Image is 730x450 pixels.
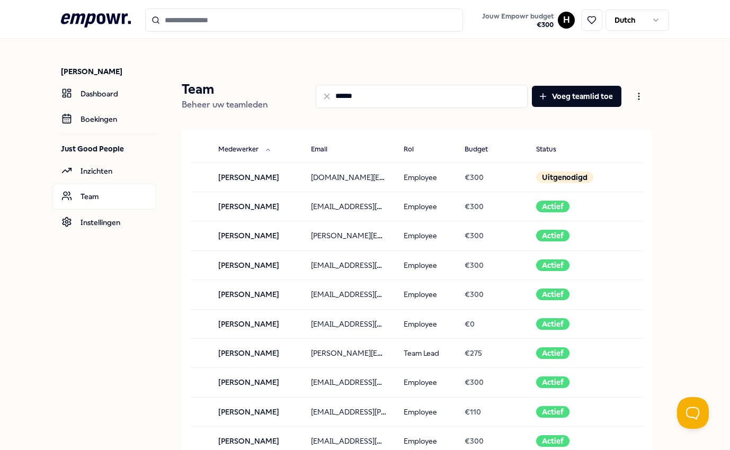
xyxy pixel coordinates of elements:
[182,100,268,110] span: Beheer uw teamleden
[536,259,569,271] div: Actief
[465,320,475,328] span: € 0
[302,280,395,309] td: [EMAIL_ADDRESS][DOMAIN_NAME]
[465,290,484,299] span: € 300
[302,163,395,192] td: [DOMAIN_NAME][EMAIL_ADDRESS][DOMAIN_NAME]
[302,192,395,221] td: [EMAIL_ADDRESS][DOMAIN_NAME]
[536,230,569,241] div: Actief
[395,309,456,338] td: Employee
[395,163,456,192] td: Employee
[465,378,484,386] span: € 300
[465,202,484,211] span: € 300
[532,86,621,107] button: Voeg teamlid toe
[210,192,302,221] td: [PERSON_NAME]
[528,139,577,160] button: Status
[52,210,156,235] a: Instellingen
[61,66,156,77] p: [PERSON_NAME]
[395,250,456,280] td: Employee
[536,172,593,183] div: Uitgenodigd
[210,338,302,367] td: [PERSON_NAME]
[210,309,302,338] td: [PERSON_NAME]
[480,10,556,31] button: Jouw Empowr budget€300
[536,435,569,447] div: Actief
[536,318,569,330] div: Actief
[626,86,652,107] button: Open menu
[395,280,456,309] td: Employee
[52,184,156,209] a: Team
[395,221,456,250] td: Employee
[145,8,463,32] input: Search for products, categories or subcategories
[465,261,484,269] span: € 300
[482,12,554,21] span: Jouw Empowr budget
[52,81,156,106] a: Dashboard
[478,9,558,31] a: Jouw Empowr budget€300
[465,437,484,445] span: € 300
[465,349,482,357] span: € 275
[302,309,395,338] td: [EMAIL_ADDRESS][DOMAIN_NAME]
[210,163,302,192] td: [PERSON_NAME]
[210,280,302,309] td: [PERSON_NAME]
[61,143,156,154] p: Just Good People
[182,81,268,98] p: Team
[536,289,569,300] div: Actief
[52,106,156,132] a: Boekingen
[210,368,302,397] td: [PERSON_NAME]
[210,139,280,160] button: Medewerker
[210,221,302,250] td: [PERSON_NAME]
[210,250,302,280] td: [PERSON_NAME]
[395,368,456,397] td: Employee
[52,158,156,184] a: Inzichten
[302,139,349,160] button: Email
[302,221,395,250] td: [PERSON_NAME][EMAIL_ADDRESS][DOMAIN_NAME]
[482,21,554,29] span: € 300
[465,173,484,182] span: € 300
[302,338,395,367] td: [PERSON_NAME][EMAIL_ADDRESS][DOMAIN_NAME]
[677,397,709,429] iframe: Help Scout Beacon - Open
[536,347,569,359] div: Actief
[302,250,395,280] td: [EMAIL_ADDRESS][DOMAIN_NAME]
[536,376,569,388] div: Actief
[395,192,456,221] td: Employee
[395,139,435,160] button: Rol
[558,12,575,29] button: H
[302,368,395,397] td: [EMAIL_ADDRESS][DOMAIN_NAME]
[456,139,509,160] button: Budget
[395,338,456,367] td: Team Lead
[465,231,484,240] span: € 300
[536,201,569,212] div: Actief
